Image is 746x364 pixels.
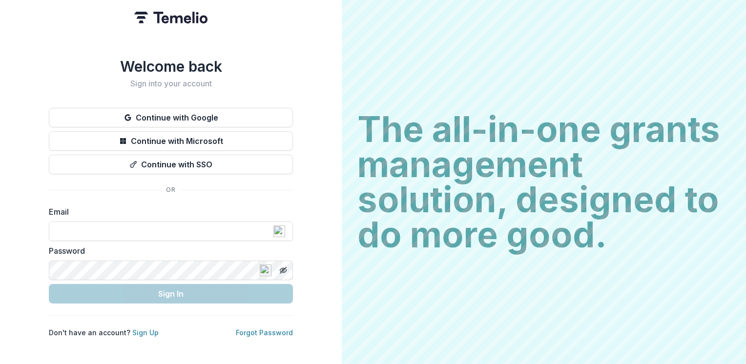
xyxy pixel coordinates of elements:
[49,327,159,338] p: Don't have an account?
[49,284,293,303] button: Sign In
[49,108,293,127] button: Continue with Google
[49,79,293,88] h2: Sign into your account
[49,206,287,218] label: Email
[275,263,291,278] button: Toggle password visibility
[260,264,271,276] img: npw-badge-icon-locked.svg
[134,12,207,23] img: Temelio
[132,328,159,337] a: Sign Up
[49,245,287,257] label: Password
[49,58,293,75] h1: Welcome back
[236,328,293,337] a: Forgot Password
[273,225,285,237] img: npw-badge-icon-locked.svg
[49,131,293,151] button: Continue with Microsoft
[49,155,293,174] button: Continue with SSO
